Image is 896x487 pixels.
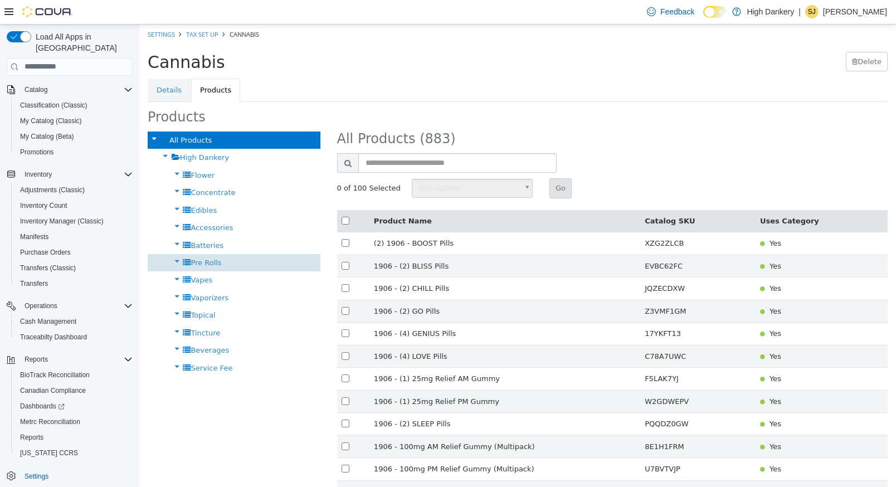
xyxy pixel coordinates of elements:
button: Canadian Compliance [11,383,137,398]
button: Transfers (Classic) [11,260,137,276]
td: Yes [616,275,748,298]
span: Dashboards [20,402,65,411]
a: Inventory Count [16,199,72,212]
td: Yes [616,366,748,388]
div: Starland Joseph [805,5,819,18]
a: Cash Management [16,315,81,328]
button: Operations [20,299,62,313]
a: Settings [8,6,36,14]
span: Inventory [25,170,52,179]
td: 1906 - (2) CHILL Pills [230,253,501,276]
th: Product Name [230,186,501,208]
a: Promotions [16,145,59,159]
button: My Catalog (Classic) [11,113,137,129]
span: Promotions [16,145,133,159]
td: F5LAK7YJ [501,343,616,366]
a: Traceabilty Dashboard [16,330,91,344]
span: Canadian Compliance [20,386,86,395]
button: Manifests [11,229,137,245]
span: Transfers [16,277,133,290]
span: Inventory Count [20,201,67,210]
span: Beverages [51,322,90,330]
span: Inventory Count [16,199,133,212]
span: Transfers (Classic) [16,261,133,275]
span: Inventory Manager (Classic) [16,215,133,228]
a: My Catalog (Beta) [16,130,79,143]
span: Load All Apps in [GEOGRAPHIC_DATA] [31,31,133,53]
a: Bulk Actions [272,154,393,173]
a: Tax Set Up [47,6,79,14]
button: Operations [2,298,137,314]
span: Reports [20,433,43,442]
td: 1906 - Chill Pills (Tin) 20pk [230,456,501,479]
button: Delete [707,27,748,47]
button: Traceabilty Dashboard [11,329,137,345]
span: My Catalog (Classic) [16,114,133,128]
button: Inventory Manager (Classic) [11,213,137,229]
span: Bulk Actions [273,155,378,173]
th: Catalog SKU [501,186,616,208]
span: Dashboards [16,400,133,413]
span: All Products [30,111,72,120]
button: Settings [2,467,137,484]
span: Reports [20,353,133,366]
td: C78A7UWC [501,320,616,343]
a: Settings [20,470,53,483]
a: Products [52,54,101,77]
span: Transfers (Classic) [20,264,76,272]
td: 1906 - 100mg AM Relief Gummy (Multipack) [230,411,501,434]
td: 1906 - (1) 25mg Relief AM Gummy [230,343,501,366]
td: Yes [616,434,748,456]
span: Catalog [25,85,47,94]
a: Manifests [16,230,53,244]
span: Cash Management [16,315,133,328]
button: Promotions [11,144,137,160]
a: [US_STATE] CCRS [16,446,82,460]
a: Details [8,54,51,77]
span: Traceabilty Dashboard [20,333,87,342]
span: Cash Management [20,317,76,326]
span: Inventory Manager (Classic) [20,217,104,226]
td: 8E1H1FRM [501,411,616,434]
td: 1906 - (2) GO Pills [230,275,501,298]
button: Transfers [11,276,137,291]
span: My Catalog (Beta) [20,132,74,141]
span: Catalog [20,83,133,96]
a: Dashboards [11,398,137,414]
button: [US_STATE] CCRS [11,445,137,461]
a: Dashboards [16,400,69,413]
button: Reports [20,353,52,366]
span: Products [8,85,66,100]
button: Inventory [20,168,56,181]
span: Service Fee [51,339,93,348]
span: Classification (Classic) [20,101,87,110]
button: BioTrack Reconciliation [11,367,137,383]
span: High Dankery [41,129,90,137]
td: 1906 - (4) LOVE Pills [230,320,501,343]
span: BioTrack Reconciliation [20,371,90,379]
span: Feedback [660,6,694,17]
span: Adjustments (Classic) [20,186,85,194]
button: My Catalog (Beta) [11,129,137,144]
span: Cannabis [8,28,86,47]
span: 0 of 100 Selected [198,158,261,169]
span: Purchase Orders [16,246,133,259]
img: Cova [22,6,72,17]
span: Flower [51,147,75,155]
td: 1906 - (4) GENIUS Pills [230,298,501,321]
button: Reports [2,352,137,367]
button: Reports [11,430,137,445]
td: XZG2ZLCB [501,208,616,231]
td: Yes [616,388,748,411]
span: Pre Rolls [51,234,82,242]
a: Transfers (Classic) [16,261,80,275]
span: Promotions [20,148,54,157]
button: Classification (Classic) [11,98,137,113]
span: [US_STATE] CCRS [20,449,78,457]
span: Inventory [20,168,133,181]
span: Purchase Orders [20,248,71,257]
span: Cannabis [90,6,120,14]
td: Yes [616,411,748,434]
span: Reports [25,355,48,364]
